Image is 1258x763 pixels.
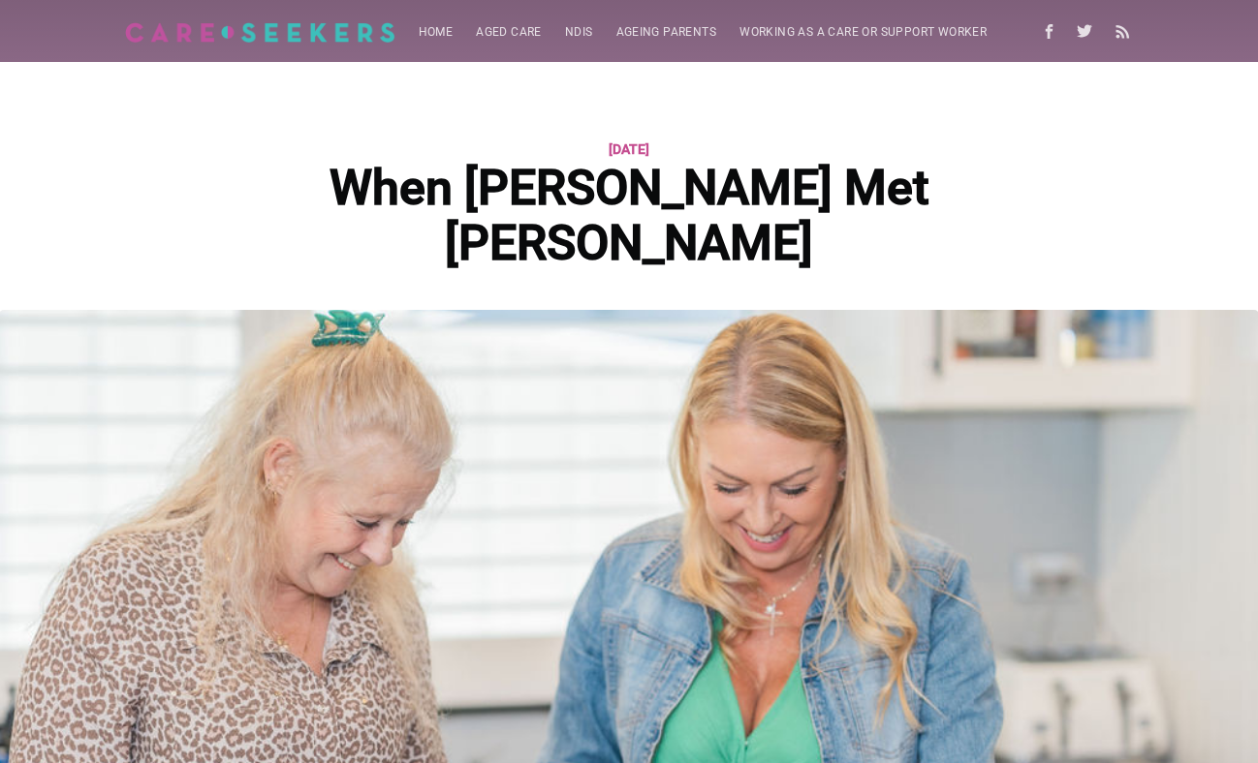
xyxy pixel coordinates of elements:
[609,137,649,161] time: [DATE]
[163,161,1095,272] h1: When [PERSON_NAME] Met [PERSON_NAME]
[553,14,605,51] a: NDIS
[407,14,465,51] a: Home
[464,14,553,51] a: Aged Care
[125,22,395,43] img: Careseekers
[605,14,729,51] a: Ageing parents
[728,14,998,51] a: Working as a care or support worker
